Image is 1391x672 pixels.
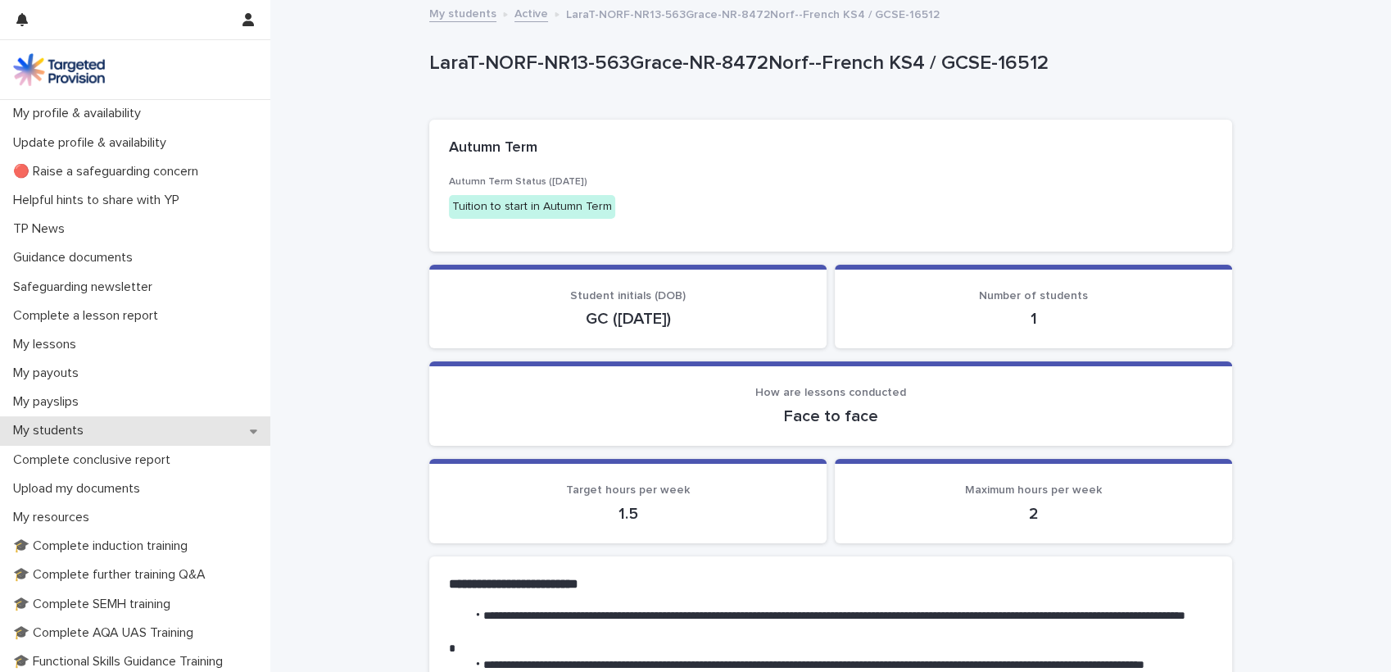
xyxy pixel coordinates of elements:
p: LaraT-NORF-NR13-563Grace-NR-8472Norf--French KS4 / GCSE-16512 [429,52,1226,75]
h2: Autumn Term [449,139,537,157]
p: TP News [7,221,78,237]
a: My students [429,3,496,22]
a: Active [514,3,548,22]
p: 🎓 Functional Skills Guidance Training [7,654,236,670]
p: Update profile & availability [7,135,179,151]
span: Student initials (DOB) [570,290,686,302]
p: 1 [854,309,1212,329]
p: Complete conclusive report [7,452,184,468]
p: 2 [854,504,1212,524]
p: My payouts [7,366,92,381]
p: Upload my documents [7,481,153,497]
p: LaraT-NORF-NR13-563Grace-NR-8472Norf--French KS4 / GCSE-16512 [566,4,940,22]
p: 🎓 Complete SEMH training [7,597,184,612]
p: My payslips [7,394,92,410]
p: 🎓 Complete AQA UAS Training [7,625,206,641]
p: Face to face [449,406,1212,426]
p: Helpful hints to share with YP [7,193,193,208]
p: Safeguarding newsletter [7,279,165,295]
span: How are lessons conducted [755,387,906,398]
p: My students [7,423,97,438]
span: Autumn Term Status ([DATE]) [449,177,587,187]
p: Complete a lesson report [7,308,171,324]
p: 1.5 [449,504,807,524]
p: 🔴 Raise a safeguarding concern [7,164,211,179]
p: My profile & availability [7,106,154,121]
span: Number of students [979,290,1088,302]
p: My resources [7,510,102,525]
div: Tuition to start in Autumn Term [449,195,615,219]
span: Maximum hours per week [965,484,1102,496]
p: 🎓 Complete further training Q&A [7,567,219,583]
span: Target hours per week [566,484,690,496]
img: M5nRWzHhSzIhMunXDL62 [13,53,105,86]
p: GC ([DATE]) [449,309,807,329]
p: 🎓 Complete induction training [7,538,201,554]
p: My lessons [7,337,89,352]
p: Guidance documents [7,250,146,266]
